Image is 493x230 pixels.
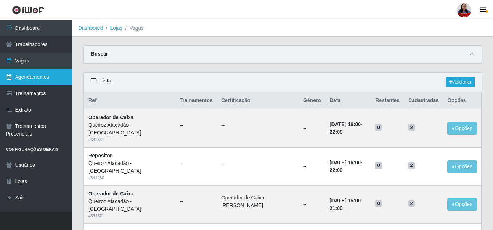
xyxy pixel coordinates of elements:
[84,73,482,92] div: Lista
[446,77,475,87] a: Adicionar
[110,25,122,31] a: Lojas
[88,137,171,143] div: # 342861
[404,92,443,109] th: Cadastradas
[88,191,134,197] strong: Operador de Caixa
[408,162,415,169] span: 2
[72,20,493,37] nav: breadcrumb
[375,200,382,207] span: 0
[447,198,477,211] button: Opções
[299,92,325,109] th: Gênero
[325,92,371,109] th: Data
[221,160,294,168] ul: --
[330,167,343,173] time: 22:00
[84,92,175,109] th: Ref
[12,5,44,15] img: CoreUI Logo
[221,122,294,129] ul: --
[88,213,171,219] div: # 332371
[371,92,404,109] th: Restantes
[375,162,382,169] span: 0
[88,198,171,213] div: Queiroz Atacadão - [GEOGRAPHIC_DATA]
[408,124,415,131] span: 2
[447,122,477,135] button: Opções
[330,198,361,203] time: [DATE] 15:00
[330,121,363,135] strong: -
[175,92,217,109] th: Trainamentos
[180,122,213,129] ul: --
[180,160,213,168] ul: --
[217,92,299,109] th: Certificação
[88,114,134,120] strong: Operador de Caixa
[78,25,103,31] a: Dashboard
[91,51,108,57] strong: Buscar
[221,194,294,209] li: Operador de Caixa - [PERSON_NAME]
[330,121,361,127] time: [DATE] 16:00
[180,198,213,205] ul: --
[330,160,361,165] time: [DATE] 16:00
[330,205,343,211] time: 21:00
[330,129,343,135] time: 22:00
[88,121,171,137] div: Queiroz Atacadão - [GEOGRAPHIC_DATA]
[88,160,171,175] div: Queiroz Atacadão - [GEOGRAPHIC_DATA]
[122,24,144,32] li: Vagas
[408,200,415,207] span: 2
[299,185,325,223] td: --
[330,160,363,173] strong: -
[88,153,112,158] strong: Repositor
[447,160,477,173] button: Opções
[88,175,171,181] div: # 344130
[375,124,382,131] span: 0
[443,92,481,109] th: Opções
[299,109,325,147] td: --
[330,198,363,211] strong: -
[299,148,325,186] td: --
